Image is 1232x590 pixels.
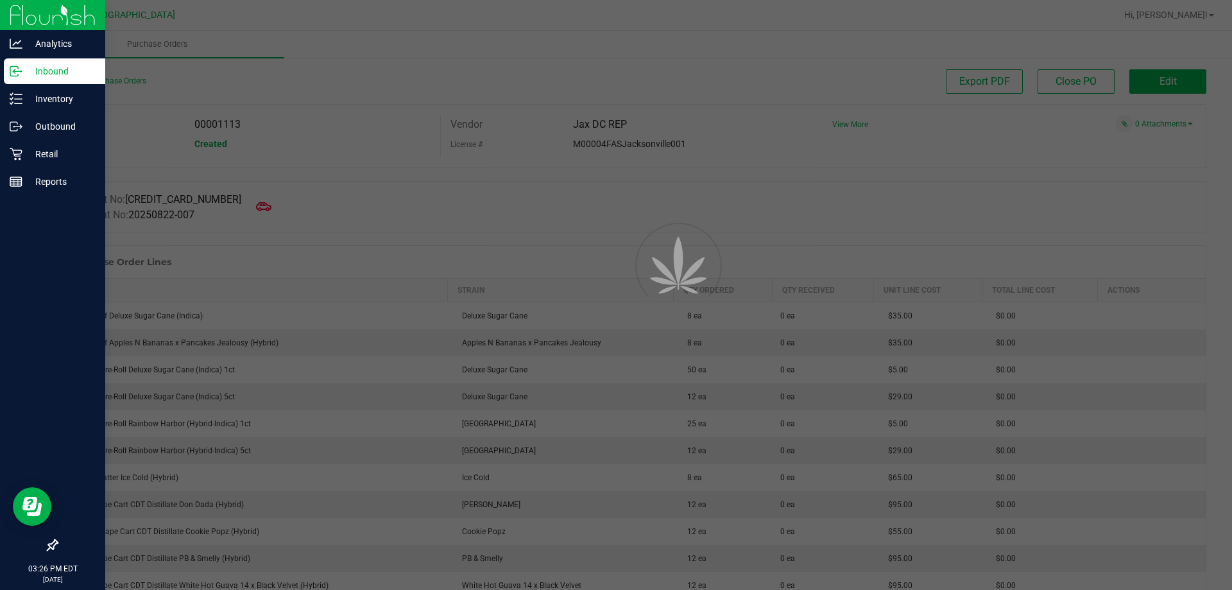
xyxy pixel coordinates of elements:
p: [DATE] [6,575,99,584]
p: Retail [22,146,99,162]
inline-svg: Outbound [10,120,22,133]
inline-svg: Inventory [10,92,22,105]
p: Outbound [22,119,99,134]
p: Reports [22,174,99,189]
p: Inbound [22,64,99,79]
inline-svg: Inbound [10,65,22,78]
iframe: Resource center [13,487,51,526]
inline-svg: Analytics [10,37,22,50]
p: Analytics [22,36,99,51]
inline-svg: Retail [10,148,22,161]
inline-svg: Reports [10,175,22,188]
p: 03:26 PM EDT [6,563,99,575]
p: Inventory [22,91,99,107]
